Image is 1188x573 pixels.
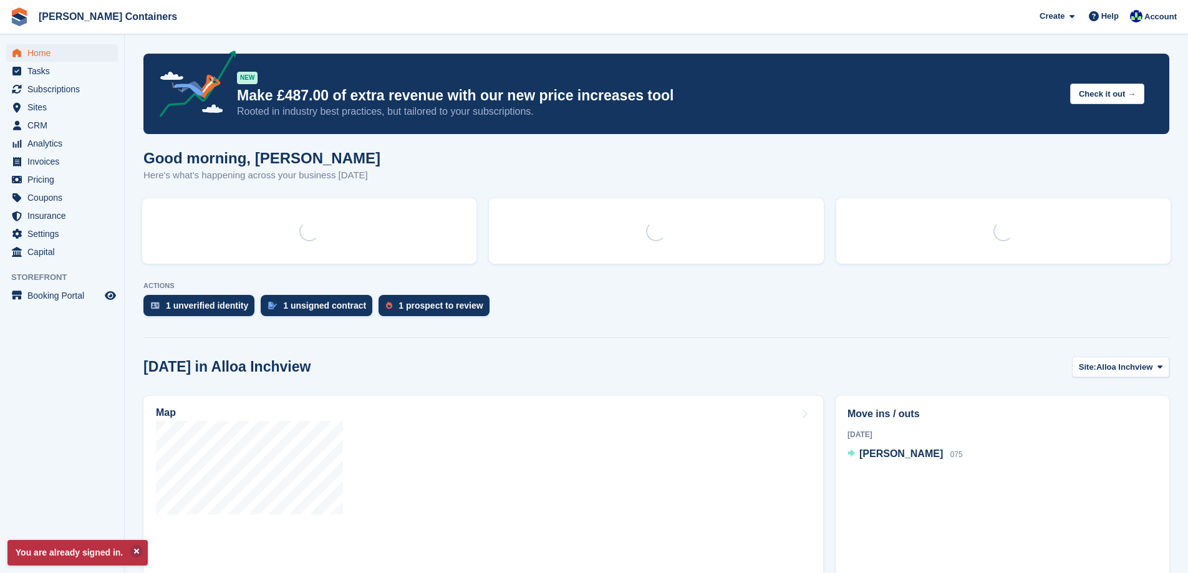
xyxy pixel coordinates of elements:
a: menu [6,189,118,206]
span: Tasks [27,62,102,80]
a: 1 prospect to review [379,295,495,322]
a: menu [6,80,118,98]
span: Subscriptions [27,80,102,98]
a: menu [6,225,118,243]
a: 1 unsigned contract [261,295,379,322]
a: menu [6,117,118,134]
span: [PERSON_NAME] [859,448,943,459]
a: menu [6,135,118,152]
a: Preview store [103,288,118,303]
span: Alloa Inchview [1096,361,1152,373]
p: Here's what's happening across your business [DATE] [143,168,380,183]
img: contract_signature_icon-13c848040528278c33f63329250d36e43548de30e8caae1d1a13099fd9432cc5.svg [268,302,277,309]
div: NEW [237,72,258,84]
span: Home [27,44,102,62]
span: Insurance [27,207,102,224]
a: menu [6,243,118,261]
a: menu [6,153,118,170]
span: Site: [1079,361,1096,373]
span: CRM [27,117,102,134]
div: 1 prospect to review [398,301,483,311]
span: Sites [27,99,102,116]
span: 075 [950,450,963,459]
div: 1 unsigned contract [283,301,366,311]
a: menu [6,171,118,188]
span: Coupons [27,189,102,206]
p: Rooted in industry best practices, but tailored to your subscriptions. [237,105,1060,118]
img: price-adjustments-announcement-icon-8257ccfd72463d97f412b2fc003d46551f7dbcb40ab6d574587a9cd5c0d94... [149,51,236,122]
span: Booking Portal [27,287,102,304]
a: 1 unverified identity [143,295,261,322]
span: Account [1144,11,1177,23]
a: menu [6,207,118,224]
span: Capital [27,243,102,261]
a: menu [6,62,118,80]
img: prospect-51fa495bee0391a8d652442698ab0144808aea92771e9ea1ae160a38d050c398.svg [386,302,392,309]
a: menu [6,99,118,116]
a: menu [6,287,118,304]
span: Storefront [11,271,124,284]
a: [PERSON_NAME] Containers [34,6,182,27]
a: menu [6,44,118,62]
span: Invoices [27,153,102,170]
h2: Map [156,407,176,418]
span: Help [1101,10,1119,22]
div: 1 unverified identity [166,301,248,311]
span: Create [1040,10,1065,22]
span: Analytics [27,135,102,152]
p: Make £487.00 of extra revenue with our new price increases tool [237,87,1060,105]
a: [PERSON_NAME] 075 [848,446,963,463]
img: Audra Whitelaw [1130,10,1142,22]
button: Check it out → [1070,84,1144,104]
img: stora-icon-8386f47178a22dfd0bd8f6a31ec36ba5ce8667c1dd55bd0f319d3a0aa187defe.svg [10,7,29,26]
span: Settings [27,225,102,243]
h1: Good morning, [PERSON_NAME] [143,150,380,166]
p: ACTIONS [143,282,1169,290]
img: verify_identity-adf6edd0f0f0b5bbfe63781bf79b02c33cf7c696d77639b501bdc392416b5a36.svg [151,302,160,309]
p: You are already signed in. [7,540,148,566]
span: Pricing [27,171,102,188]
div: [DATE] [848,429,1157,440]
h2: Move ins / outs [848,407,1157,421]
h2: [DATE] in Alloa Inchview [143,359,311,375]
button: Site: Alloa Inchview [1072,357,1169,377]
